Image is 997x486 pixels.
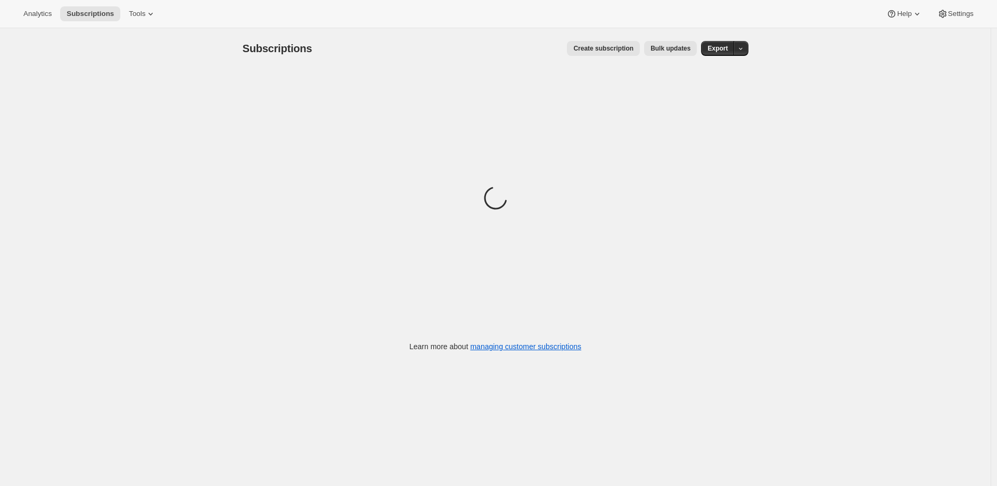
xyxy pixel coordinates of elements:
span: Settings [948,10,974,18]
span: Tools [129,10,145,18]
span: Subscriptions [243,43,312,54]
button: Create subscription [567,41,640,56]
button: Help [880,6,928,21]
button: Settings [931,6,980,21]
span: Subscriptions [67,10,114,18]
button: Bulk updates [644,41,697,56]
button: Subscriptions [60,6,120,21]
button: Tools [122,6,162,21]
span: Bulk updates [650,44,690,53]
button: Export [701,41,734,56]
span: Analytics [23,10,52,18]
a: managing customer subscriptions [470,342,581,351]
span: Export [707,44,728,53]
span: Help [897,10,911,18]
span: Create subscription [573,44,633,53]
button: Analytics [17,6,58,21]
p: Learn more about [409,341,581,352]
